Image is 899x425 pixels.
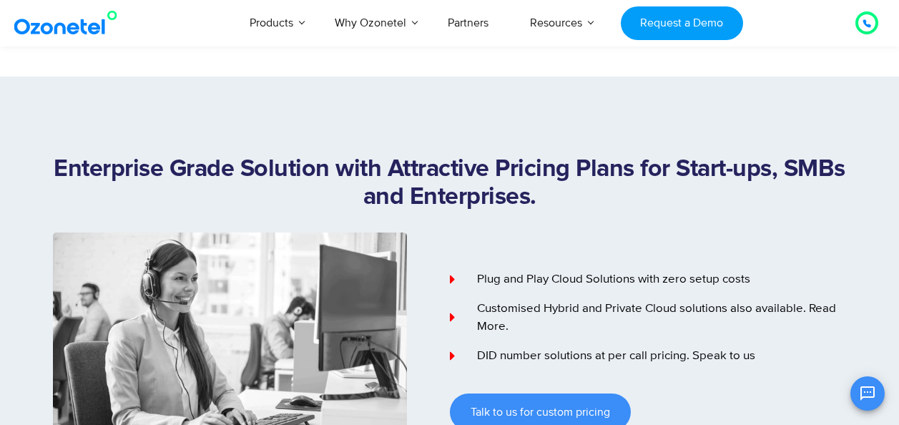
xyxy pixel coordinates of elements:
span: DID number solutions at per call pricing. Speak to us [473,347,755,366]
span: Customised Hybrid and Private Cloud solutions also available. Read More. [473,300,847,336]
span: Plug and Play Cloud Solutions with zero setup costs [473,270,750,289]
a: Request a Demo [621,6,743,40]
a: Customised Hybrid and Private Cloud solutions also available. Read More. [450,300,847,336]
span: Talk to us for custom pricing [471,406,610,418]
a: Plug and Play Cloud Solutions with zero setup costs [450,270,847,289]
h1: Enterprise Grade Solution with Attractive Pricing Plans for Start-ups, SMBs and Enterprises. [53,155,847,211]
button: Open chat [850,376,885,411]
